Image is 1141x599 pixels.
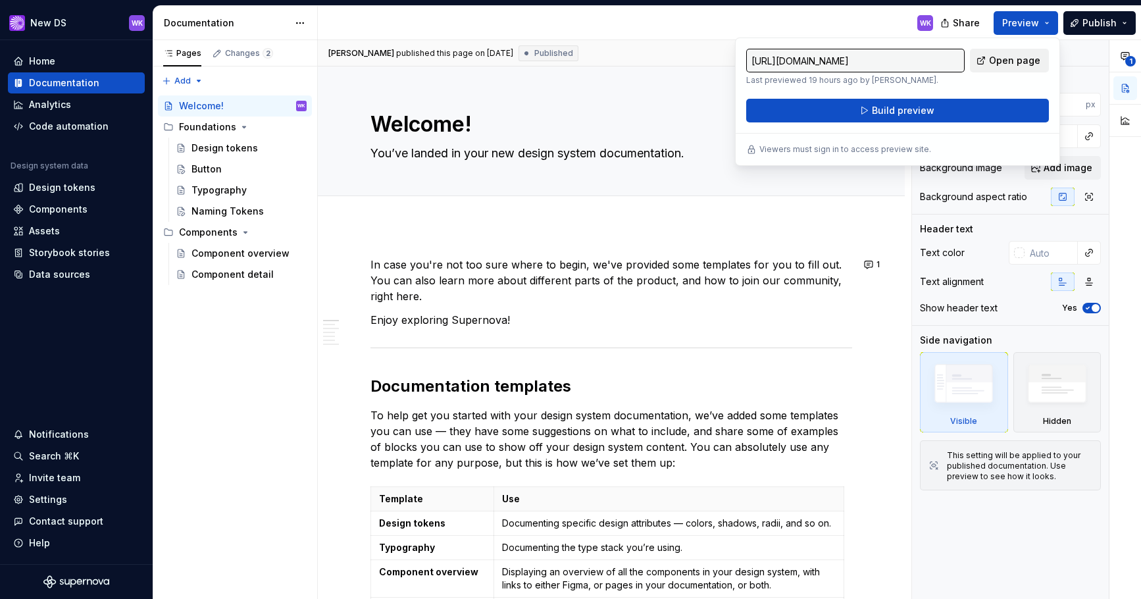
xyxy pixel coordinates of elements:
button: Notifications [8,424,145,445]
p: Documenting the type stack you’re using. [502,541,835,554]
textarea: Welcome! [368,109,849,140]
div: Data sources [29,268,90,281]
p: Last previewed 19 hours ago by [PERSON_NAME]. [746,75,965,86]
a: Documentation [8,72,145,93]
div: Side navigation [920,334,992,347]
div: Button [191,163,222,176]
div: New DS [30,16,66,30]
div: Component overview [191,247,290,260]
div: Visible [950,416,977,427]
div: Help [29,536,50,550]
div: Changes [225,48,273,59]
p: To help get you started with your design system documentation, we’ve added some templates you can... [370,407,852,471]
a: Components [8,199,145,220]
div: Components [29,203,88,216]
div: Storybook stories [29,246,110,259]
div: Home [29,55,55,68]
a: Design tokens [8,177,145,198]
span: Share [953,16,980,30]
input: Auto [1025,241,1078,265]
div: Design tokens [191,142,258,155]
button: Add [158,72,207,90]
div: Background aspect ratio [920,190,1027,203]
div: Hidden [1013,352,1102,432]
div: WK [132,18,143,28]
strong: Design tokens [379,517,445,529]
div: Header text [920,222,973,236]
p: Documenting specific design attributes — colors, shadows, radii, and so on. [502,517,835,530]
p: Use [502,492,835,506]
p: Displaying an overview of all the components in your design system, with links to either Figma, o... [502,565,835,592]
span: 2 [263,48,273,59]
div: Search ⌘K [29,450,79,463]
a: Naming Tokens [170,201,312,222]
button: Share [934,11,988,35]
span: [PERSON_NAME] [328,48,394,59]
div: Analytics [29,98,71,111]
div: WK [920,18,931,28]
div: Page tree [158,95,312,285]
div: Design tokens [29,181,95,194]
p: Template [379,492,486,506]
div: published this page on [DATE] [396,48,513,59]
div: Naming Tokens [191,205,264,218]
svg: Supernova Logo [43,575,109,588]
div: Typography [191,184,247,197]
strong: Component overview [379,566,478,577]
div: Documentation [164,16,288,30]
div: Hidden [1043,416,1071,427]
span: Add image [1044,161,1092,174]
a: Component detail [170,264,312,285]
div: WK [297,99,305,113]
button: 1 [860,255,886,274]
div: Notifications [29,428,89,441]
div: Components [158,222,312,243]
p: Enjoy exploring Supernova! [370,312,852,328]
div: Invite team [29,471,80,484]
img: ea0f8e8f-8665-44dd-b89f-33495d2eb5f1.png [9,15,25,31]
a: Button [170,159,312,180]
div: Visible [920,352,1008,432]
div: Text color [920,246,965,259]
button: Contact support [8,511,145,532]
div: Contact support [29,515,103,528]
button: Build preview [746,99,1049,122]
label: Yes [1062,303,1077,313]
a: Open page [970,49,1049,72]
a: Component overview [170,243,312,264]
div: Background image [920,161,1002,174]
a: Home [8,51,145,72]
a: Typography [170,180,312,201]
button: Preview [994,11,1058,35]
button: Publish [1063,11,1136,35]
span: Add [174,76,191,86]
span: Preview [1002,16,1039,30]
p: In case you're not too sure where to begin, we've provided some templates for you to fill out. Yo... [370,257,852,304]
div: Show header text [920,301,998,315]
textarea: You’ve landed in your new design system documentation. [368,143,849,164]
div: Foundations [179,120,236,134]
a: Analytics [8,94,145,115]
span: 1 [1125,56,1136,66]
p: Viewers must sign in to access preview site. [759,144,931,155]
button: Search ⌘K [8,446,145,467]
div: Foundations [158,117,312,138]
div: Component detail [191,268,274,281]
div: Design system data [11,161,88,171]
button: Add image [1025,156,1101,180]
div: Assets [29,224,60,238]
a: Welcome!WK [158,95,312,117]
h2: Documentation templates [370,376,852,397]
a: Invite team [8,467,145,488]
a: Design tokens [170,138,312,159]
span: Publish [1082,16,1117,30]
div: Text alignment [920,275,984,288]
span: Open page [989,54,1040,67]
span: 1 [876,259,880,270]
div: Pages [163,48,201,59]
div: Documentation [29,76,99,90]
input: Auto [1035,93,1086,117]
p: px [1086,99,1096,110]
div: This setting will be applied to your published documentation. Use preview to see how it looks. [947,450,1092,482]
